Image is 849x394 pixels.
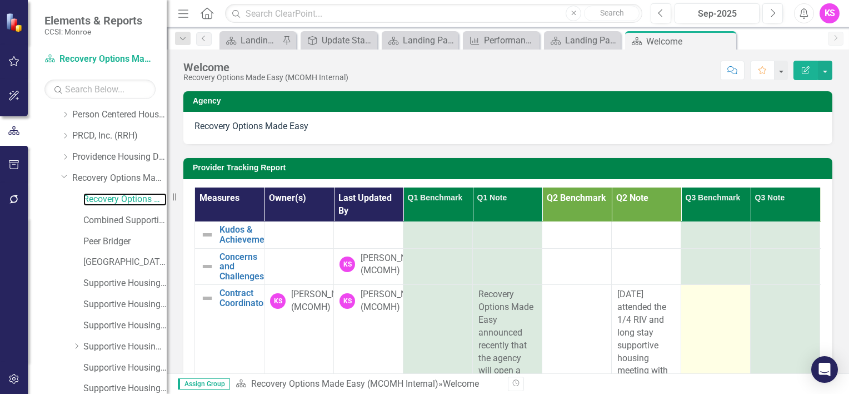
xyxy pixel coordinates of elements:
[291,288,358,314] div: [PERSON_NAME] (MCOMH)
[443,378,479,389] div: Welcome
[72,172,167,185] a: Recovery Options Made Easy
[201,292,214,305] img: Not Defined
[403,248,473,285] td: Double-Click to Edit
[675,3,760,23] button: Sep-2025
[361,252,427,278] div: [PERSON_NAME] (MCOMH)
[403,221,473,248] td: Double-Click to Edit
[72,130,167,142] a: PRCD, Inc. (RRH)
[193,164,827,172] h3: Provider Tracking Report
[44,27,142,36] small: CCSI: Monroe
[339,257,355,272] div: KS
[264,248,334,285] td: Double-Click to Edit
[584,6,640,21] button: Search
[339,293,355,309] div: KS
[303,33,374,47] a: Update Staff Contacts and Website Link on Agency Landing Page
[612,221,681,248] td: Double-Click to Edit
[44,14,142,27] span: Elements & Reports
[251,378,438,389] a: Recovery Options Made Easy (MCOMH Internal)
[547,33,618,47] a: Landing Page
[820,3,840,23] button: KS
[612,248,681,285] td: Double-Click to Edit
[183,73,348,82] div: Recovery Options Made Easy (MCOMH Internal)
[219,288,267,308] a: Contract Coordinator
[44,53,156,66] a: Recovery Options Made Easy (MCOMH Internal)
[194,120,821,133] p: Recovery Options Made Easy
[178,378,230,390] span: Assign Group
[201,228,214,242] img: Not Defined
[83,214,167,227] a: Combined Supportive Housing
[83,341,167,353] a: Supportive Housing – Regular Beds
[193,97,827,105] h3: Agency
[751,248,820,285] td: Double-Click to Edit
[219,252,264,282] a: Concerns and Challenges
[83,277,167,290] a: Supportive Housing - Long Stay Beds
[195,248,264,285] td: Double-Click to Edit Right Click for Context Menu
[6,13,25,32] img: ClearPoint Strategy
[322,33,374,47] div: Update Staff Contacts and Website Link on Agency Landing Page
[225,4,642,23] input: Search ClearPoint...
[646,35,733,48] div: Welcome
[542,248,612,285] td: Double-Click to Edit
[83,298,167,311] a: Supportive Housing - MRT Beds
[681,221,751,248] td: Double-Click to Edit
[681,248,751,285] td: Double-Click to Edit
[72,109,167,121] a: Person Centered Housing Options, Inc.
[83,362,167,375] a: Supportive Housing Combined Non-Reinvestment
[751,221,820,248] td: Double-Click to Edit
[600,8,624,17] span: Search
[678,7,756,21] div: Sep-2025
[183,61,348,73] div: Welcome
[83,256,167,269] a: [GEOGRAPHIC_DATA]
[83,319,167,332] a: Supportive Housing - RCE Beds
[201,260,214,273] img: Not Defined
[195,221,264,248] td: Double-Click to Edit Right Click for Context Menu
[384,33,456,47] a: Landing Page
[361,288,427,314] div: [PERSON_NAME] (MCOMH)
[83,193,167,206] a: Recovery Options Made Easy (MCOMH Internal)
[264,221,334,248] td: Double-Click to Edit
[44,80,156,99] input: Search Below...
[565,33,618,47] div: Landing Page
[811,356,838,383] div: Open Intercom Messenger
[270,293,286,309] div: KS
[473,221,542,248] td: Double-Click to Edit
[403,33,456,47] div: Landing Page
[72,151,167,164] a: Providence Housing Development Corporation
[542,221,612,248] td: Double-Click to Edit
[83,235,167,248] a: Peer Bridger
[222,33,279,47] a: Landing Page
[466,33,537,47] a: Performance Report
[219,225,277,244] a: Kudos & Achievements
[473,248,542,285] td: Double-Click to Edit
[241,33,279,47] div: Landing Page
[484,33,537,47] div: Performance Report
[236,378,500,391] div: »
